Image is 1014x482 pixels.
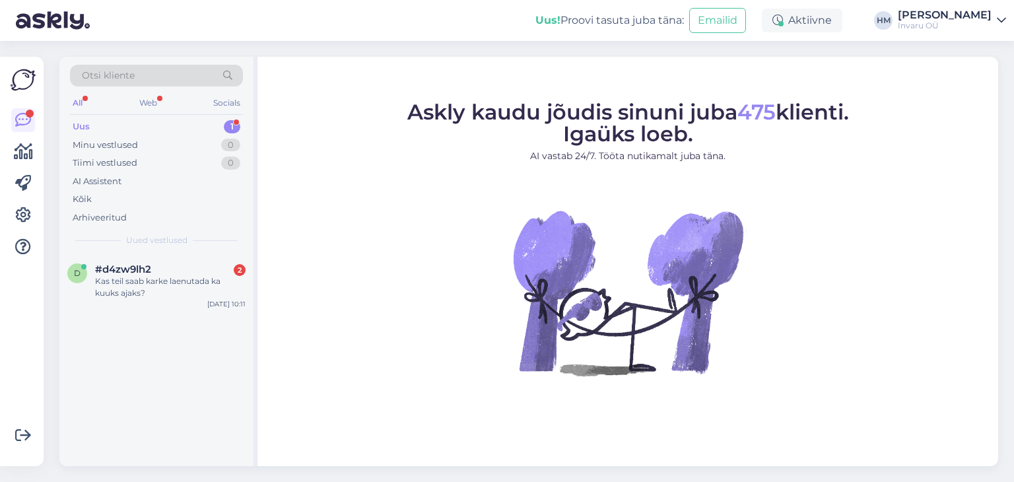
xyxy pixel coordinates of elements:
[898,10,992,20] div: [PERSON_NAME]
[82,69,135,83] span: Otsi kliente
[762,9,842,32] div: Aktiivne
[95,263,151,275] span: #d4zw9lh2
[211,94,243,112] div: Socials
[11,67,36,92] img: Askly Logo
[95,275,246,299] div: Kas teil saab karke laenutada ka kuuks ajaks?
[73,120,90,133] div: Uus
[874,11,893,30] div: HM
[73,156,137,170] div: Tiimi vestlused
[898,20,992,31] div: Invaru OÜ
[509,174,747,411] img: No Chat active
[70,94,85,112] div: All
[126,234,187,246] span: Uued vestlused
[535,14,560,26] b: Uus!
[73,193,92,206] div: Kõik
[137,94,160,112] div: Web
[407,99,849,147] span: Askly kaudu jõudis sinuni juba klienti. Igaüks loeb.
[73,175,121,188] div: AI Assistent
[221,139,240,152] div: 0
[234,264,246,276] div: 2
[535,13,684,28] div: Proovi tasuta juba täna:
[898,10,1006,31] a: [PERSON_NAME]Invaru OÜ
[73,211,127,224] div: Arhiveeritud
[689,8,746,33] button: Emailid
[74,268,81,278] span: d
[73,139,138,152] div: Minu vestlused
[737,99,776,125] span: 475
[224,120,240,133] div: 1
[207,299,246,309] div: [DATE] 10:11
[221,156,240,170] div: 0
[407,149,849,163] p: AI vastab 24/7. Tööta nutikamalt juba täna.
